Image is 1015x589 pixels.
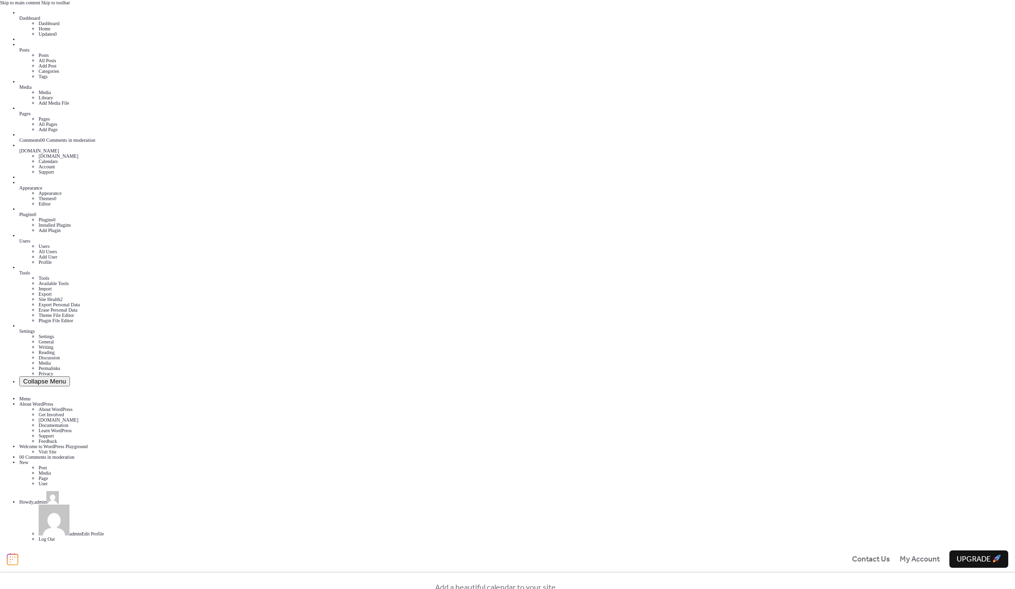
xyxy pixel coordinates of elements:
div: Appearance [19,185,1015,191]
div: Settings [19,329,1015,334]
li: Dashboard [39,21,1015,26]
a: Plugin File Editor [39,318,73,323]
span: My Account [900,554,940,565]
a: Import [39,286,52,291]
a: [DOMAIN_NAME] [19,143,1015,153]
a: My Account [900,553,940,565]
li: Posts [39,53,1015,58]
div: Posts [19,47,1015,53]
a: Visit Site [39,449,56,454]
ul: Howdy, admin [19,505,1015,542]
a: Howdy, [19,499,59,505]
a: Pages [19,106,1015,116]
span: 0 [40,137,42,143]
a: Support [39,169,54,175]
span: Collapse Menu [23,378,66,385]
a: Plugins0 [19,206,1015,217]
a: Theme File Editor [39,313,74,318]
span: 2 [60,297,63,302]
span: 0 [54,196,56,201]
a: Calendars [39,159,58,164]
ul: About WordPress [19,417,1015,444]
ul: Welcome to WordPress Playground [19,449,1015,454]
a: Site Health2 [39,297,63,302]
a: Reading [39,350,55,355]
div: Users [19,238,1015,244]
span: 0 [34,212,36,217]
span: admin [34,499,46,505]
div: Media [19,84,1015,90]
span: Upgrade [957,554,1001,565]
a: Updates0 [39,31,57,37]
a: [DOMAIN_NAME] [39,417,78,423]
a: Dashboard [19,10,1015,21]
a: Settings [19,323,1015,334]
span: Contact Us [852,554,890,565]
span: 0 [19,454,22,460]
img: logo [7,553,18,565]
li: [DOMAIN_NAME] [39,153,1015,159]
a: All Users [39,249,57,254]
a: Add User [39,254,57,260]
li: Settings [39,334,1015,339]
button: Upgrade 🚀 [949,550,1008,568]
a: Add Post [39,63,56,68]
a: Export Personal Data [39,302,80,307]
a: Add Media File [39,100,69,106]
span: 0 [55,31,57,37]
span: admin [69,531,82,536]
a: Available Tools [39,281,69,286]
a: About WordPress [39,407,72,412]
ul: New [19,465,1015,486]
div: [DOMAIN_NAME] [19,148,1015,153]
li: Users [39,244,1015,249]
a: Post [39,465,47,470]
a: Export [39,291,52,297]
a: Appearance [19,180,1015,191]
li: Appearance [39,191,1015,196]
li: Plugins [39,217,1015,222]
a: Account [39,164,55,169]
ul: About WordPress [19,407,1015,417]
div: Pages [19,111,1015,116]
div: Tools [19,270,1015,275]
a: Comments0 Comments in moderation [19,132,1015,143]
a: General [39,339,54,344]
span: New [19,460,28,465]
span: About WordPress [19,401,53,407]
span: 0 [53,217,55,222]
a: Media [39,470,51,476]
span: 0 Comments in moderation [22,454,74,460]
a: Get Involved [39,412,64,417]
a: Add Page [39,127,57,132]
a: Contact Us [852,553,890,565]
a: Users [19,233,1015,244]
a: Media [19,79,1015,90]
a: Media [39,360,51,366]
a: Log Out [39,536,55,542]
div: Comments [19,137,1015,143]
a: Editor [39,201,51,206]
a: Permalinks [39,366,60,371]
a: Tools [19,265,1015,275]
a: Writing [39,344,54,350]
a: Installed Plugins [39,222,71,228]
a: Posts [19,42,1015,53]
a: Tags [39,74,48,79]
a: User [39,481,48,486]
a: Library [39,95,53,100]
a: Home [39,26,50,31]
a: Welcome to WordPress Playground [19,444,88,449]
span: Edit Profile [82,531,104,536]
a: All Posts [39,58,56,63]
div: Plugins [19,212,1015,217]
a: Themes0 [39,196,56,201]
a: Privacy [39,371,54,376]
a: Categories [39,68,59,74]
div: Dashboard [19,15,1015,21]
a: Support [39,433,54,438]
a: Learn WordPress [39,428,72,433]
button: Collapse Main menu [19,376,70,386]
a: Add Plugin [39,228,61,233]
a: Documentation [39,423,69,428]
